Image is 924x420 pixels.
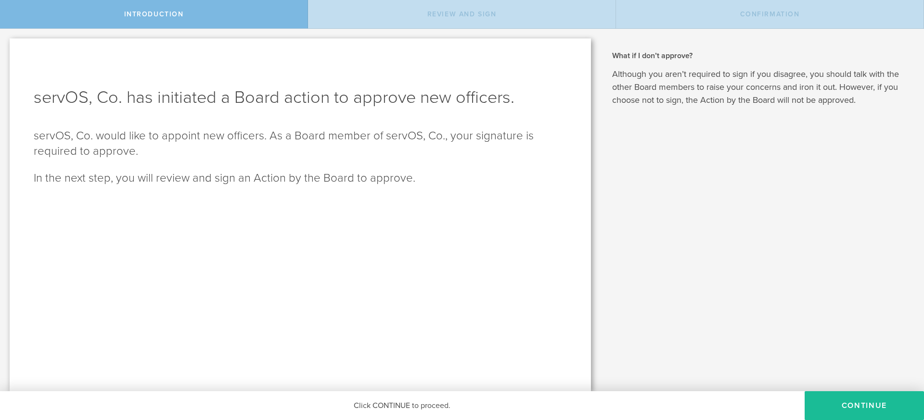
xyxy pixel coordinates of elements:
[612,50,910,61] h2: What if I don’t approve?
[124,10,184,18] span: Introduction
[805,391,924,420] button: Continue
[34,86,567,109] h1: servOS, Co. has initiated a Board action to approve new officers.
[740,10,800,18] span: Confirmation
[34,171,567,186] p: In the next step, you will review and sign an Action by the Board to approve.
[427,10,497,18] span: Review and Sign
[34,128,567,159] p: servOS, Co. would like to appoint new officers. As a Board member of servOS, Co., your signature ...
[612,68,910,107] p: Although you aren’t required to sign if you disagree, you should talk with the other Board member...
